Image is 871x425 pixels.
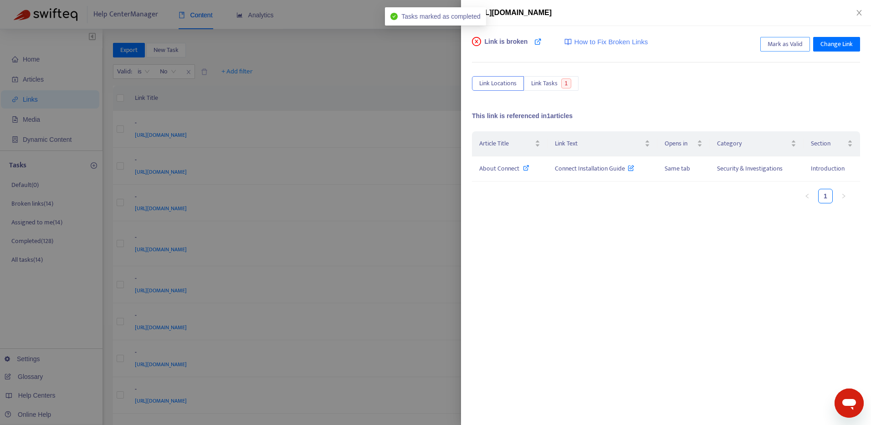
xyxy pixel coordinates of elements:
[836,189,851,203] li: Next Page
[665,139,695,149] span: Opens in
[564,38,572,46] img: image-link
[800,189,815,203] li: Previous Page
[800,189,815,203] button: left
[710,131,804,156] th: Category
[401,13,481,20] span: Tasks marked as completed
[768,39,803,49] span: Mark as Valid
[836,189,851,203] button: right
[472,37,481,46] span: close-circle
[665,163,690,174] span: Same tab
[555,139,643,149] span: Link Text
[485,37,528,55] span: Link is broken
[472,112,573,119] span: This link is referenced in 1 articles
[555,163,635,174] span: Connect Installation Guide
[479,139,533,149] span: Article Title
[479,163,519,174] span: About Connect
[561,78,572,88] span: 1
[760,37,810,52] button: Mark as Valid
[657,131,710,156] th: Opens in
[472,76,524,91] button: Link Locations
[804,131,860,156] th: Section
[811,163,845,174] span: Introduction
[853,9,866,17] button: Close
[856,9,863,16] span: close
[820,39,853,49] span: Change Link
[564,37,648,47] a: How to Fix Broken Links
[841,193,846,199] span: right
[479,78,517,88] span: Link Locations
[548,131,658,156] th: Link Text
[818,189,833,203] li: 1
[835,389,864,418] iframe: Button to launch messaging window
[813,37,860,52] button: Change Link
[804,193,810,199] span: left
[390,13,398,20] span: check-circle
[524,76,579,91] button: Link Tasks1
[717,163,783,174] span: Security & Investigations
[574,37,648,47] span: How to Fix Broken Links
[472,131,548,156] th: Article Title
[472,9,552,16] span: [URL][DOMAIN_NAME]
[717,139,789,149] span: Category
[819,189,832,203] a: 1
[811,139,845,149] span: Section
[531,78,558,88] span: Link Tasks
